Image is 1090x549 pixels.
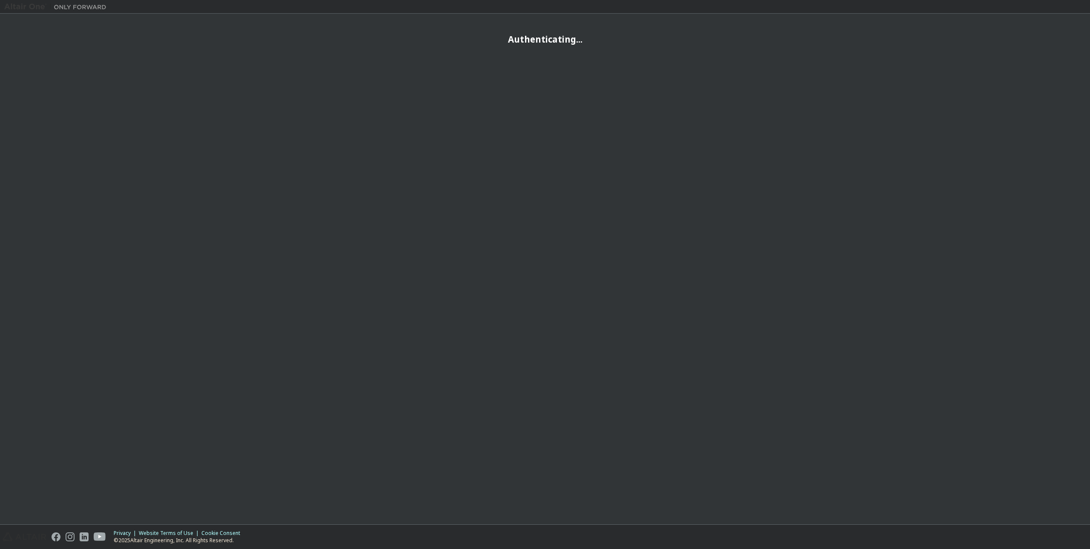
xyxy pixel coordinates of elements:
p: © 2025 Altair Engineering, Inc. All Rights Reserved. [114,537,245,544]
div: Website Terms of Use [139,530,201,537]
img: youtube.svg [94,532,106,541]
div: Privacy [114,530,139,537]
img: facebook.svg [52,532,60,541]
img: Altair One [4,3,111,11]
div: Cookie Consent [201,530,245,537]
h2: Authenticating... [4,34,1086,45]
img: altair_logo.svg [3,532,46,541]
img: instagram.svg [66,532,75,541]
img: linkedin.svg [80,532,89,541]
